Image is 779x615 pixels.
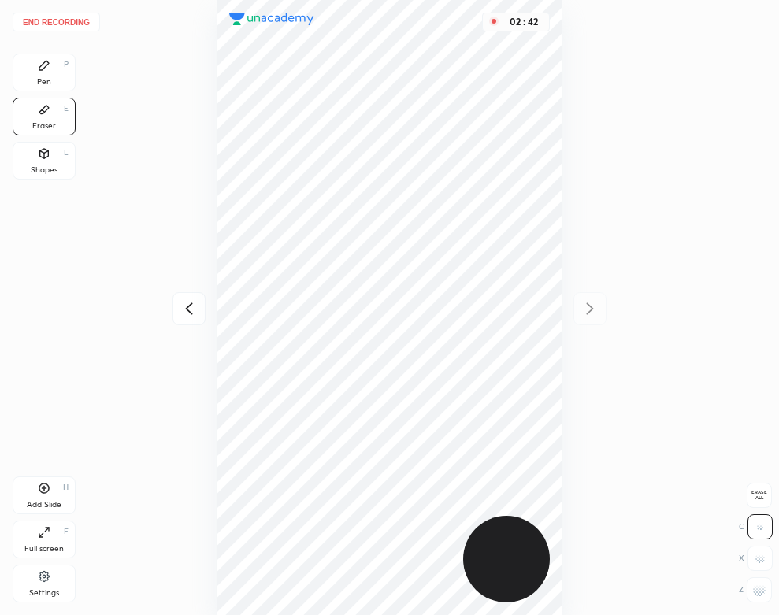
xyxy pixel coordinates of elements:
[37,78,51,86] div: Pen
[739,577,772,602] div: Z
[29,589,59,597] div: Settings
[32,122,56,130] div: Eraser
[747,490,771,501] span: Erase all
[229,13,314,25] img: logo.38c385cc.svg
[24,545,64,553] div: Full screen
[13,13,100,31] button: End recording
[739,546,773,571] div: X
[505,17,543,28] div: 02 : 42
[64,61,69,69] div: P
[64,528,69,535] div: F
[739,514,773,539] div: C
[63,483,69,491] div: H
[27,501,61,509] div: Add Slide
[64,149,69,157] div: L
[64,105,69,113] div: E
[31,166,57,174] div: Shapes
